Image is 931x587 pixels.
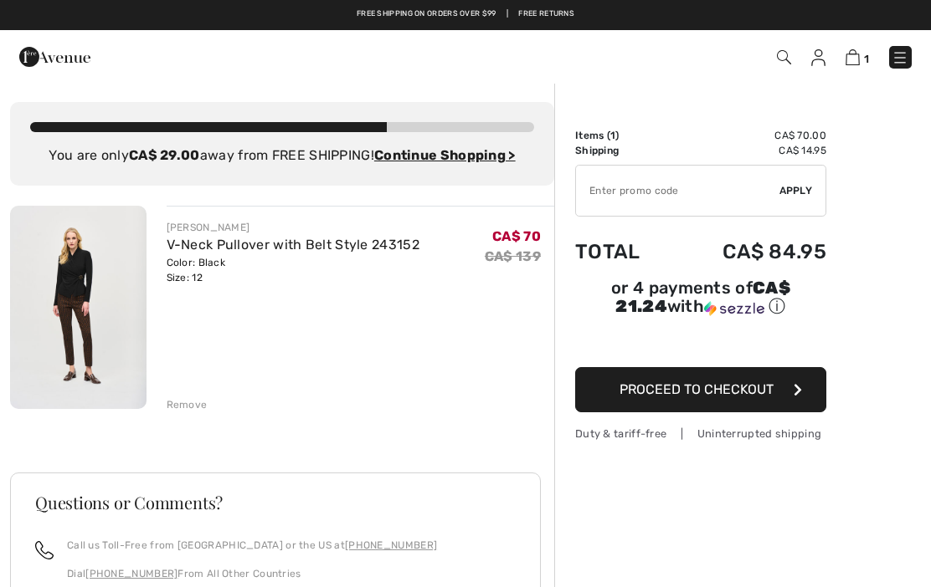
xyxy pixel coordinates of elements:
[575,367,826,412] button: Proceed to Checkout
[167,255,419,285] div: Color: Black Size: 12
[575,426,826,442] div: Duty & tariff-free | Uninterrupted shipping
[575,280,826,324] div: or 4 payments ofCA$ 21.24withSezzle Click to learn more about Sezzle
[19,40,90,74] img: 1ère Avenue
[30,145,534,166] div: You are only away from FREE SHIPPING!
[672,223,826,280] td: CA$ 84.95
[485,248,541,264] s: CA$ 139
[864,53,869,65] span: 1
[492,228,541,244] span: CA$ 70
[846,49,860,65] img: Shopping Bag
[19,48,90,64] a: 1ère Avenue
[575,324,826,361] iframe: PayPal-paypal
[85,568,177,579] a: [PHONE_NUMBER]
[518,8,574,20] a: Free Returns
[610,130,615,141] span: 1
[615,278,790,316] span: CA$ 21.24
[67,538,437,553] p: Call us Toll-Free from [GEOGRAPHIC_DATA] or the US at
[357,8,496,20] a: Free shipping on orders over $99
[67,566,437,581] p: Dial From All Other Countries
[575,128,672,143] td: Items ( )
[35,541,54,559] img: call
[35,494,516,511] h3: Questions or Comments?
[575,143,672,158] td: Shipping
[507,8,508,20] span: |
[704,301,764,316] img: Sezzle
[846,47,869,67] a: 1
[575,280,826,318] div: or 4 payments of with
[575,223,672,280] td: Total
[620,381,774,397] span: Proceed to Checkout
[10,206,147,409] img: V-Neck Pullover with Belt Style 243152
[167,397,208,412] div: Remove
[811,49,826,66] img: My Info
[167,220,419,235] div: [PERSON_NAME]
[892,49,908,66] img: Menu
[672,143,826,158] td: CA$ 14.95
[779,183,813,198] span: Apply
[129,147,200,163] strong: CA$ 29.00
[345,539,437,551] a: [PHONE_NUMBER]
[576,166,779,216] input: Promo code
[777,50,791,64] img: Search
[374,147,516,163] a: Continue Shopping >
[167,237,419,253] a: V-Neck Pullover with Belt Style 243152
[672,128,826,143] td: CA$ 70.00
